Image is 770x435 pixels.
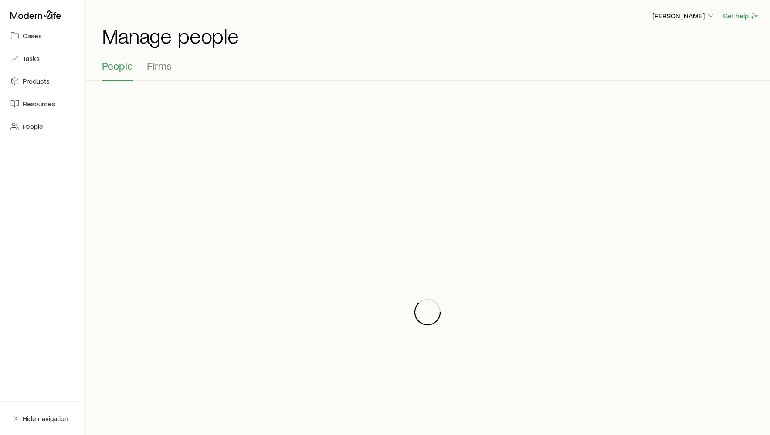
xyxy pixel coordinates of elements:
span: Resources [23,99,55,108]
a: Products [7,71,77,91]
span: Hide navigation [23,414,68,423]
h1: Manage people [102,25,760,46]
p: [PERSON_NAME] [652,11,715,20]
span: Products [23,77,50,85]
span: Cases [23,31,42,40]
button: Hide navigation [7,409,77,428]
span: Tasks [23,54,40,63]
span: People [102,60,133,72]
div: People and firms tabs [102,60,753,81]
button: [PERSON_NAME] [652,11,716,21]
span: Firms [147,60,172,72]
a: Cases [7,26,77,45]
span: People [23,122,43,131]
a: People [7,117,77,136]
a: Tasks [7,49,77,68]
a: Resources [7,94,77,113]
button: Get help [723,11,760,21]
